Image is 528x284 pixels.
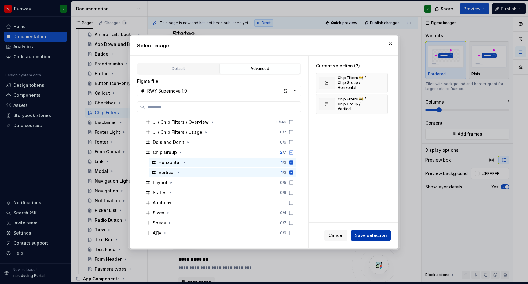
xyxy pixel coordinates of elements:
button: RWY Supernova 1.0 [137,86,301,96]
div: / 3 [281,170,286,175]
div: 0 / 7 [280,130,286,135]
span: Cancel [328,232,343,238]
div: ... / Chip Filters / Overview [153,119,209,125]
div: / 7 [280,150,286,155]
div: Vertical [159,169,175,176]
div: Specs [153,220,166,226]
span: 2 [280,150,283,155]
div: Chip Group [153,149,177,155]
div: 0 / 6 [280,190,286,195]
span: 1 [281,170,283,175]
div: Advanced [222,66,298,72]
h2: Select image [137,42,391,49]
span: 1 [281,160,283,165]
button: Save selection [351,230,391,241]
div: Chip Filters 🚧 / Chip Group / Horizontal [338,75,374,90]
div: Do's and Don't [153,139,184,145]
span: Save selection [355,232,387,238]
div: Sizes [153,210,164,216]
div: Chip Filters 🚧 / Chip Group / Vertical [338,97,374,111]
div: 0 / 7 [280,220,286,225]
button: Cancel [324,230,347,241]
div: 0 / 146 [276,120,286,125]
div: Default [140,66,217,72]
div: RWY Supernova 1.0 [147,88,187,94]
div: / 3 [281,160,286,165]
div: 0 / 5 [280,180,286,185]
div: ... / Chip Filters / Usage [153,129,202,135]
div: Layout [153,180,167,186]
div: A11y [153,230,161,236]
div: Anatomy [153,200,171,206]
div: States [153,190,167,196]
div: 0 / 4 [280,210,286,215]
label: Figma file [137,78,158,84]
div: 0 / 6 [280,140,286,145]
div: Current selection (2) [316,63,388,69]
div: 0 / 9 [280,231,286,235]
div: Horizontal [159,159,181,166]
